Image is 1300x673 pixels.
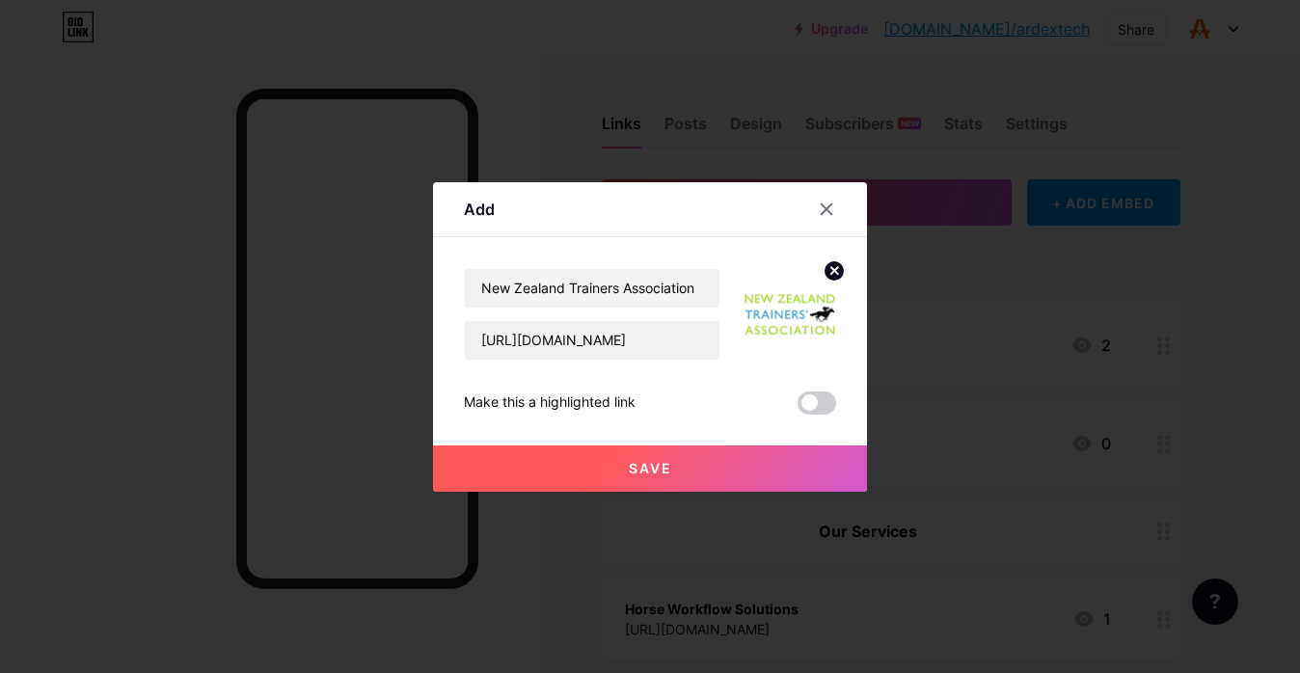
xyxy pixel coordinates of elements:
[433,445,867,492] button: Save
[464,198,495,221] div: Add
[629,460,672,476] span: Save
[465,321,719,360] input: URL
[744,268,836,361] img: link_thumbnail
[464,391,636,415] div: Make this a highlighted link
[465,269,719,308] input: Title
